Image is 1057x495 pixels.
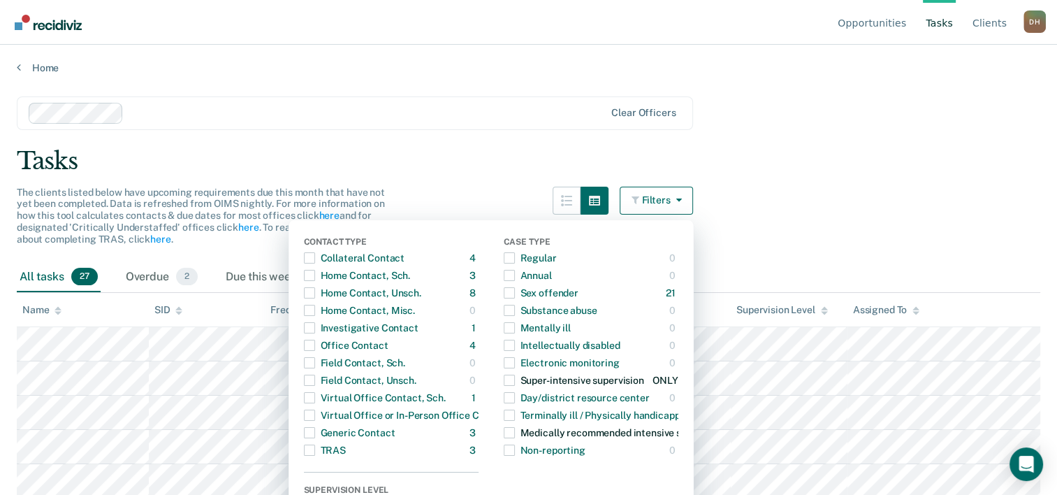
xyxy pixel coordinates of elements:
[304,334,388,357] div: Office Contact
[620,187,694,215] button: Filters
[611,107,676,119] div: Clear officers
[304,422,395,444] div: Generic Contact
[17,262,101,293] div: All tasks27
[504,264,552,287] div: Annual
[669,264,678,287] div: 0
[669,317,678,339] div: 0
[504,404,692,426] div: Terminally ill / Physically handicapped
[304,247,404,269] div: Collateral Contact
[469,264,479,287] div: 3
[17,62,1040,74] a: Home
[176,268,198,286] span: 2
[469,247,479,269] div: 4
[504,237,678,250] div: Case Type
[238,222,258,233] a: here
[304,282,421,304] div: Home Contact, Unsch.
[1023,10,1046,33] div: D H
[736,304,828,316] div: Supervision Level
[653,369,678,392] div: ONLY
[304,237,479,250] div: Contact Type
[669,387,678,409] div: 0
[469,352,479,374] div: 0
[504,247,557,269] div: Regular
[669,439,678,461] div: 0
[666,282,678,304] div: 21
[123,262,201,293] div: Overdue2
[469,282,479,304] div: 8
[17,147,1040,175] div: Tasks
[154,304,183,316] div: SID
[304,317,418,339] div: Investigative Contact
[22,304,61,316] div: Name
[504,439,585,461] div: Non-reporting
[472,387,479,409] div: 1
[669,352,678,374] div: 0
[504,352,620,374] div: Electronic monitoring
[270,304,319,316] div: Frequency
[669,299,678,322] div: 0
[853,304,919,316] div: Assigned To
[504,317,571,339] div: Mentally ill
[669,247,678,269] div: 0
[304,439,346,461] div: TRAS
[304,404,509,426] div: Virtual Office or In-Person Office Contact
[319,210,339,221] a: here
[1023,10,1046,33] button: Profile dropdown button
[15,15,82,30] img: Recidiviz
[469,299,479,322] div: 0
[223,262,328,293] div: Due this week0
[504,369,644,392] div: Super-intensive supervision
[304,387,446,409] div: Virtual Office Contact, Sch.
[71,268,98,286] span: 27
[304,264,410,287] div: Home Contact, Sch.
[504,334,620,357] div: Intellectually disabled
[150,234,170,245] a: here
[1009,447,1043,481] div: Open Intercom Messenger
[669,334,678,357] div: 0
[504,422,728,444] div: Medically recommended intensive supervision
[17,187,385,245] span: The clients listed below have upcoming requirements due this month that have not yet been complet...
[504,387,650,409] div: Day/district resource center
[504,299,597,322] div: Substance abuse
[469,369,479,392] div: 0
[472,317,479,339] div: 1
[469,422,479,444] div: 3
[304,299,415,322] div: Home Contact, Misc.
[469,439,479,461] div: 3
[469,334,479,357] div: 4
[504,282,578,304] div: Sex offender
[304,352,405,374] div: Field Contact, Sch.
[304,369,416,392] div: Field Contact, Unsch.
